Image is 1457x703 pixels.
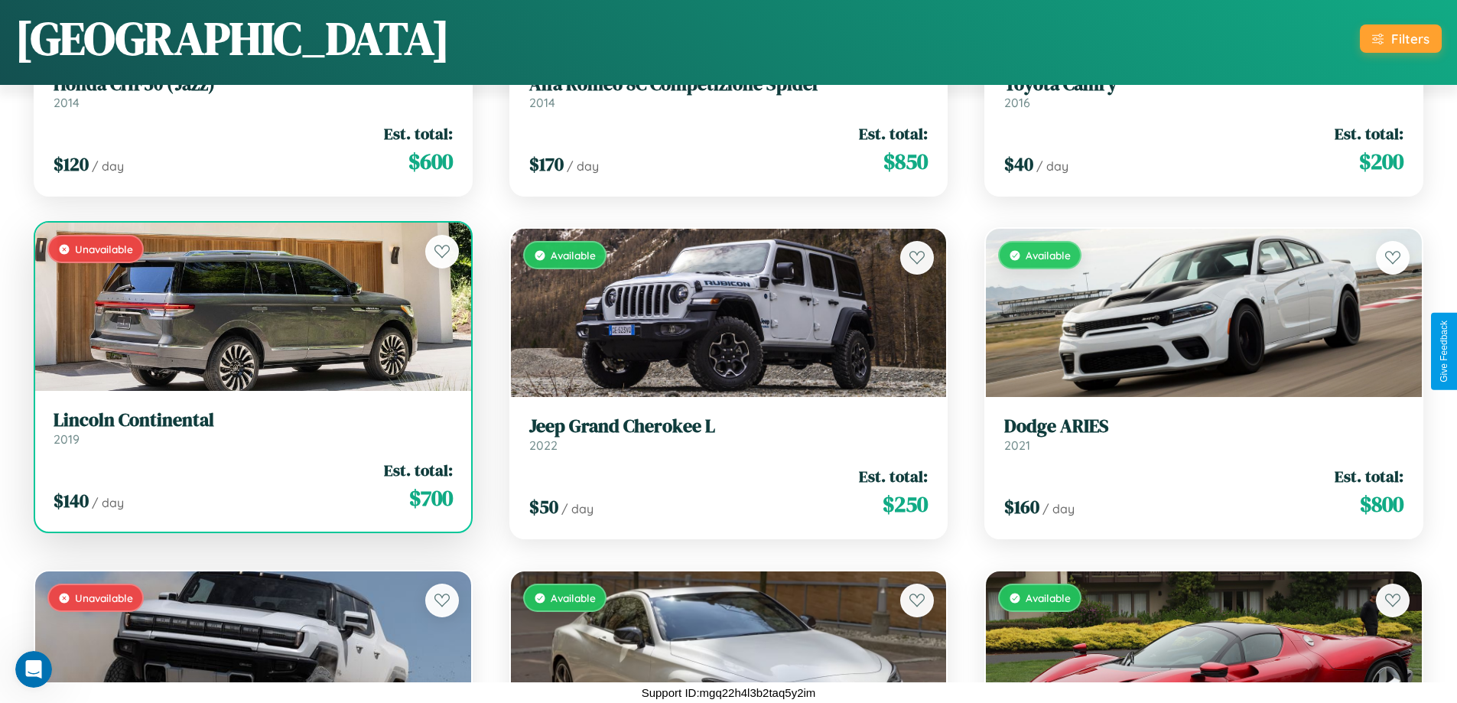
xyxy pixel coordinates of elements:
[1042,501,1075,516] span: / day
[1004,415,1403,438] h3: Dodge ARIES
[859,122,928,145] span: Est. total:
[54,409,453,431] h3: Lincoln Continental
[1026,591,1071,604] span: Available
[551,591,596,604] span: Available
[408,146,453,177] span: $ 600
[54,73,453,111] a: Honda CHF50 (Jazz)2014
[54,431,80,447] span: 2019
[551,249,596,262] span: Available
[92,495,124,510] span: / day
[1004,438,1030,453] span: 2021
[529,73,929,111] a: Alfa Romeo 8C Competizione Spider2014
[529,95,555,110] span: 2014
[1004,95,1030,110] span: 2016
[859,465,928,487] span: Est. total:
[54,488,89,513] span: $ 140
[1360,489,1403,519] span: $ 800
[1026,249,1071,262] span: Available
[15,651,52,688] iframe: Intercom live chat
[54,151,89,177] span: $ 120
[529,438,558,453] span: 2022
[54,95,80,110] span: 2014
[1036,158,1068,174] span: / day
[54,409,453,447] a: Lincoln Continental2019
[75,591,133,604] span: Unavailable
[1439,321,1449,382] div: Give Feedback
[1359,146,1403,177] span: $ 200
[529,415,929,438] h3: Jeep Grand Cherokee L
[384,459,453,481] span: Est. total:
[1360,24,1442,53] button: Filters
[567,158,599,174] span: / day
[75,242,133,255] span: Unavailable
[1004,73,1403,111] a: Toyota Camry2016
[561,501,594,516] span: / day
[1004,415,1403,453] a: Dodge ARIES2021
[883,489,928,519] span: $ 250
[1004,151,1033,177] span: $ 40
[1391,31,1429,47] div: Filters
[15,7,450,70] h1: [GEOGRAPHIC_DATA]
[1335,122,1403,145] span: Est. total:
[529,415,929,453] a: Jeep Grand Cherokee L2022
[1004,494,1039,519] span: $ 160
[1335,465,1403,487] span: Est. total:
[529,494,558,519] span: $ 50
[384,122,453,145] span: Est. total:
[529,73,929,96] h3: Alfa Romeo 8C Competizione Spider
[883,146,928,177] span: $ 850
[529,151,564,177] span: $ 170
[92,158,124,174] span: / day
[409,483,453,513] span: $ 700
[642,682,816,703] p: Support ID: mgq22h4l3b2taq5y2im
